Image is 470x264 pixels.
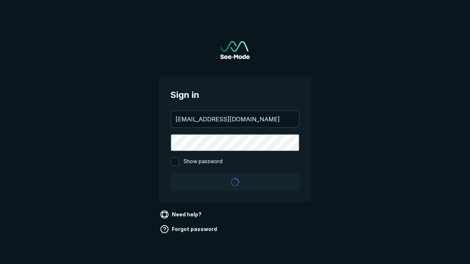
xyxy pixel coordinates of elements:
span: Sign in [170,88,300,102]
input: your@email.com [171,111,299,127]
a: Need help? [159,209,205,220]
span: Show password [184,157,223,166]
a: Go to sign in [220,41,250,59]
a: Forgot password [159,223,220,235]
img: See-Mode Logo [220,41,250,59]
